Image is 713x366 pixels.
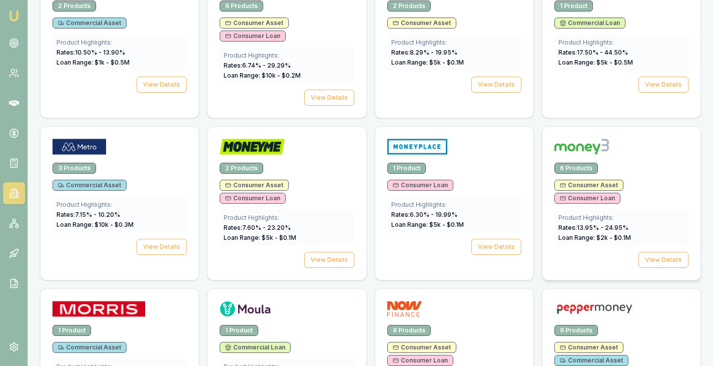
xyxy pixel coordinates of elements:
[53,139,106,155] img: Metro Finance logo
[387,139,447,155] img: Money Place logo
[53,325,91,336] div: 1 Product
[8,10,20,22] img: emu-icon-u.png
[638,252,688,268] button: View Details
[224,72,301,79] span: Loan Range: $ 10 k - $ 0.2 M
[558,59,633,66] span: Loan Range: $ 5 k - $ 0.5 M
[53,163,96,174] div: 3 Products
[554,325,598,336] div: 9 Products
[391,49,457,56] span: Rates: 8.29 % - 19.95 %
[220,325,258,336] div: 1 Product
[57,59,130,66] span: Loan Range: $ 1 k - $ 0.5 M
[554,1,593,12] div: 1 Product
[387,1,431,12] div: 2 Products
[558,214,684,222] div: Product Highlights:
[57,211,120,218] span: Rates: 7.15 % - 10.20 %
[560,343,618,351] span: Consumer Asset
[57,221,134,228] span: Loan Range: $ 10 k - $ 0.3 M
[304,252,354,268] button: View Details
[58,19,121,27] span: Commercial Asset
[558,39,684,47] div: Product Highlights:
[40,126,199,280] a: Metro Finance logo3 ProductsCommercial AssetProduct Highlights:Rates:7.15% - 10.20%Loan Range: $1...
[225,19,283,27] span: Consumer Asset
[220,1,263,12] div: 6 Products
[554,139,609,155] img: Money3 logo
[137,239,187,255] button: View Details
[554,301,634,317] img: Pepper Money logo
[387,301,422,317] img: NOW Finance logo
[393,181,448,189] span: Consumer Loan
[225,32,280,40] span: Consumer Loan
[224,52,350,60] div: Product Highlights:
[137,77,187,93] button: View Details
[558,224,628,231] span: Rates: 13.95 % - 24.95 %
[220,301,271,317] img: Moula logo
[53,1,96,12] div: 2 Products
[558,49,628,56] span: Rates: 17.50 % - 44.50 %
[58,181,121,189] span: Commercial Asset
[391,39,517,47] div: Product Highlights:
[542,126,701,280] a: Money3 logo6 ProductsConsumer AssetConsumer LoanProduct Highlights:Rates:13.95% - 24.95%Loan Rang...
[387,325,431,336] div: 8 Products
[220,139,285,155] img: Money Me logo
[391,201,517,209] div: Product Highlights:
[207,126,366,280] a: Money Me logo2 ProductsConsumer AssetConsumer LoanProduct Highlights:Rates:7.60% - 23.20%Loan Ran...
[560,181,618,189] span: Consumer Asset
[393,343,451,351] span: Consumer Asset
[220,163,263,174] div: 2 Products
[57,49,125,56] span: Rates: 10.50 % - 13.90 %
[471,239,521,255] button: View Details
[393,19,451,27] span: Consumer Asset
[225,343,285,351] span: Commercial Loan
[225,194,280,202] span: Consumer Loan
[224,62,291,69] span: Rates: 6.74 % - 29.29 %
[58,343,121,351] span: Commercial Asset
[375,126,534,280] a: Money Place logo1 ProductConsumer LoanProduct Highlights:Rates:6.30% - 19.99%Loan Range: $5k - $0...
[387,163,426,174] div: 1 Product
[57,201,183,209] div: Product Highlights:
[224,234,296,241] span: Loan Range: $ 5 k - $ 0.1 M
[560,19,620,27] span: Commercial Loan
[471,77,521,93] button: View Details
[393,356,448,364] span: Consumer Loan
[560,356,623,364] span: Commercial Asset
[391,221,464,228] span: Loan Range: $ 5 k - $ 0.1 M
[225,181,283,189] span: Consumer Asset
[53,301,145,317] img: Morris Finance logo
[560,194,615,202] span: Consumer Loan
[391,211,457,218] span: Rates: 6.30 % - 19.99 %
[57,39,183,47] div: Product Highlights:
[224,224,291,231] span: Rates: 7.60 % - 23.20 %
[224,214,350,222] div: Product Highlights:
[558,234,631,241] span: Loan Range: $ 2 k - $ 0.1 M
[304,90,354,106] button: View Details
[638,77,688,93] button: View Details
[554,163,598,174] div: 6 Products
[391,59,464,66] span: Loan Range: $ 5 k - $ 0.1 M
